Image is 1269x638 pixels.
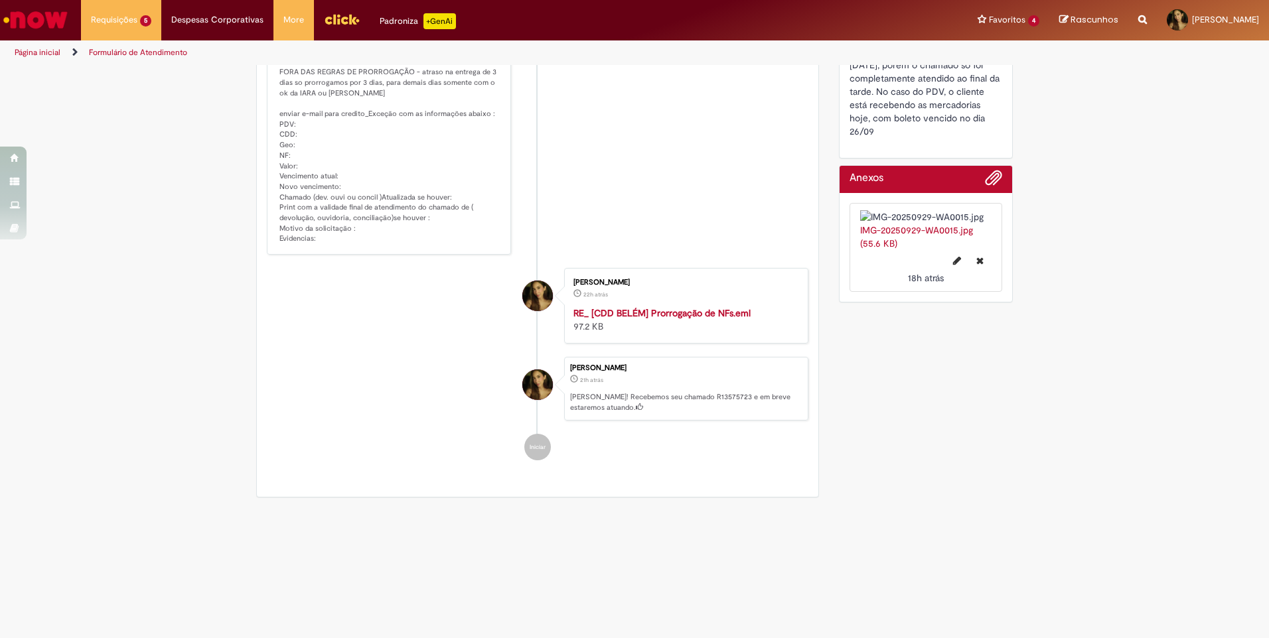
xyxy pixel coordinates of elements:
img: click_logo_yellow_360x200.png [324,9,360,29]
button: Excluir IMG-20250929-WA0015.jpg [968,250,992,271]
img: IMG-20250929-WA0015.jpg [860,210,992,223]
span: More [283,13,304,27]
img: ServiceNow [1,7,70,33]
a: RE_ [CDD BELÉM] Prorrogação de NFs.eml [573,307,751,319]
div: [PERSON_NAME] [570,364,801,372]
div: 97.2 KB [573,306,794,333]
button: Adicionar anexos [985,169,1002,193]
time: 29/09/2025 10:29:54 [580,376,603,384]
span: 4 [1028,15,1039,27]
time: 29/09/2025 14:18:20 [908,272,944,284]
a: Página inicial [15,47,60,58]
li: Fernanda Dos Santos Lobato [267,357,808,420]
span: [PERSON_NAME] [1192,14,1259,25]
span: Despesas Corporativas [171,13,263,27]
span: Rascunhos [1071,13,1118,26]
p: +GenAi [423,13,456,29]
ul: Trilhas de página [10,40,836,65]
span: 5 [140,15,151,27]
time: 29/09/2025 10:14:48 [583,290,608,298]
a: Rascunhos [1059,14,1118,27]
span: Motivo da Solicitação: Houve atraso de 1 dias nas entregas dos clientes. Foi aberto um chamado de... [850,6,1002,137]
div: [PERSON_NAME] [573,279,794,287]
a: IMG-20250929-WA0015.jpg (55.6 KB) [860,224,973,249]
a: Formulário de Atendimento [89,47,187,58]
div: Fernanda Dos Santos Lobato [522,281,553,311]
p: [PERSON_NAME]! Recebemos seu chamado R13575723 e em breve estaremos atuando. [570,392,801,413]
div: Padroniza [380,13,456,29]
span: 22h atrás [583,290,608,298]
div: Fernanda Dos Santos Lobato [522,369,553,400]
span: 21h atrás [580,376,603,384]
span: Requisições [91,13,137,27]
h2: Anexos [850,172,883,184]
span: 18h atrás [908,272,944,284]
button: Editar nome de arquivo IMG-20250929-WA0015.jpg [945,250,969,271]
span: Favoritos [989,13,1025,27]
